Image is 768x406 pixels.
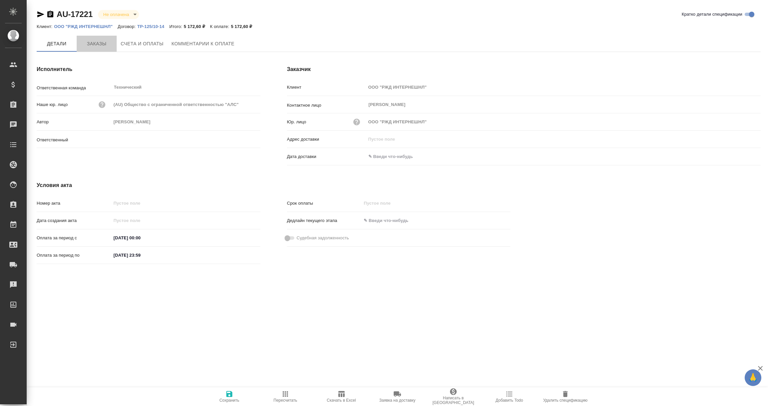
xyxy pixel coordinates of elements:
[46,10,54,18] button: Скопировать ссылку
[361,216,420,225] input: ✎ Введи что-нибудь
[101,12,131,17] button: Не оплачена
[118,24,137,29] p: Договор:
[37,235,111,241] p: Оплата за период с
[57,10,93,19] a: AU-17221
[682,11,742,18] span: Кратко детали спецификации
[37,181,510,189] h4: Условия акта
[37,85,111,91] p: Ответственная команда
[169,24,184,29] p: Итого:
[111,233,170,243] input: ✎ Введи что-нибудь
[257,139,258,140] button: Open
[366,117,761,127] input: Пустое поле
[172,40,235,48] span: Комментарии к оплате
[37,200,111,207] p: Номер акта
[210,24,231,29] p: К оплате:
[111,198,260,208] input: Пустое поле
[111,100,260,109] input: Пустое поле
[37,252,111,259] p: Оплата за период по
[366,152,424,161] input: ✎ Введи что-нибудь
[287,102,366,109] p: Контактное лицо
[287,217,362,224] p: Дедлайн текущего этапа
[361,198,420,208] input: Пустое поле
[287,119,306,125] p: Юр. лицо
[287,153,366,160] p: Дата доставки
[81,40,113,48] span: Заказы
[54,24,118,29] p: ООО "РЖД ИНТЕРНЕШНЛ"
[111,216,170,225] input: Пустое поле
[98,10,139,19] div: Не оплачена
[137,24,169,29] p: ТР-125/10-14
[184,24,210,29] p: 5 172,60 ₽
[366,134,761,144] input: Пустое поле
[747,371,759,385] span: 🙏
[287,200,362,207] p: Срок оплаты
[37,217,111,224] p: Дата создания акта
[287,65,761,73] h4: Заказчик
[287,84,366,91] p: Клиент
[37,119,111,125] p: Автор
[297,235,349,241] span: Судебная задолженность
[37,65,260,73] h4: Исполнитель
[111,117,260,127] input: Пустое поле
[37,101,68,108] p: Наше юр. лицо
[231,24,257,29] p: 5 172,60 ₽
[41,40,73,48] span: Детали
[37,24,54,29] p: Клиент:
[37,10,45,18] button: Скопировать ссылку для ЯМессенджера
[54,23,118,29] a: ООО "РЖД ИНТЕРНЕШНЛ"
[111,250,170,260] input: ✎ Введи что-нибудь
[287,136,366,143] p: Адрес доставки
[366,82,761,92] input: Пустое поле
[121,40,164,48] span: Счета и оплаты
[37,137,111,143] p: Ответственный
[745,369,761,386] button: 🙏
[137,23,169,29] a: ТР-125/10-14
